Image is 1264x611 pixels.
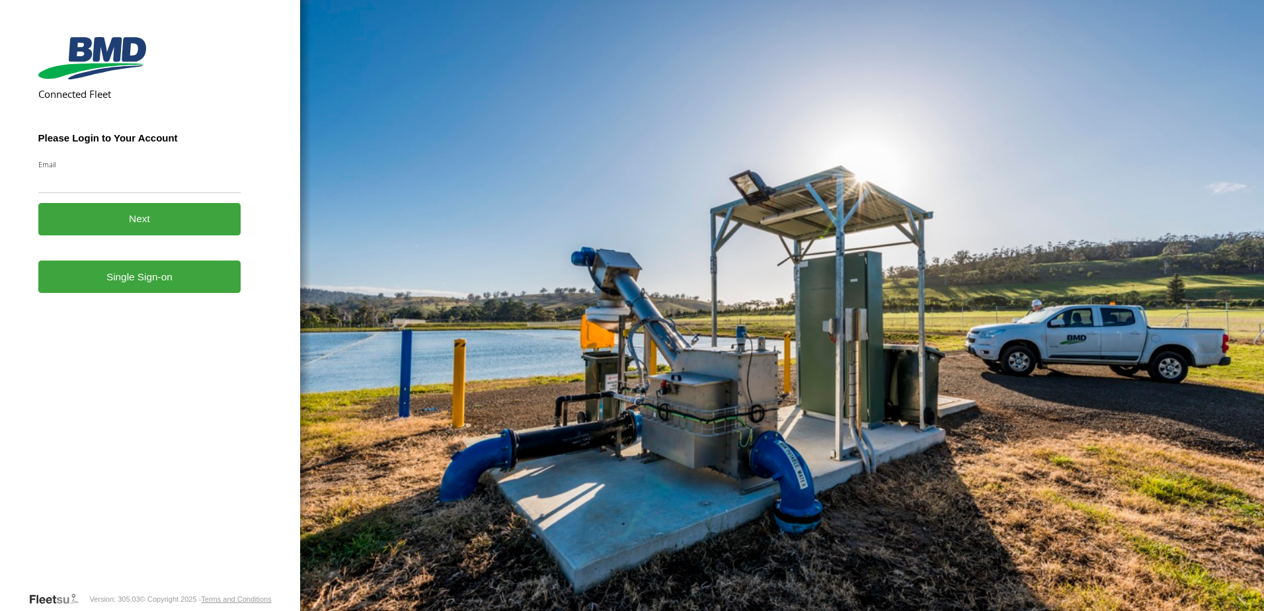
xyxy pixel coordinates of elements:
a: Single Sign-on [38,261,241,293]
a: Terms and Conditions [201,595,271,603]
div: Version: 305.03 [89,595,139,603]
h2: Connected Fleet [38,87,241,101]
a: Visit our Website [28,592,89,606]
label: Email [38,159,241,169]
button: Next [38,203,241,235]
h3: Please Login to Your Account [38,132,241,143]
img: BMD [38,37,146,79]
div: © Copyright 2025 - [140,595,272,603]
